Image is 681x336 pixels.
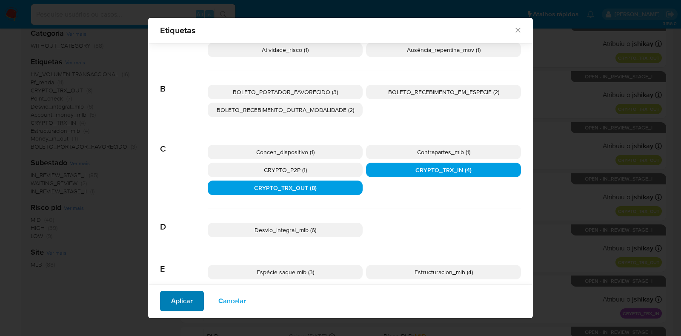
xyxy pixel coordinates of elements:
[255,226,316,234] span: Desvio_integral_mlb (6)
[160,291,204,311] button: Aplicar
[407,46,481,54] span: Ausência_repentina_mov (1)
[208,103,363,117] div: BOLETO_RECEBIMENTO_OUTRA_MODALIDADE (2)
[366,163,521,177] div: CRYPTO_TRX_IN (4)
[415,268,473,276] span: Estructuracion_mlb (4)
[514,26,521,34] button: Fechar
[160,71,208,94] span: B
[366,85,521,99] div: BOLETO_RECEBIMENTO_EM_ESPECIE (2)
[415,166,472,174] span: CRYPTO_TRX_IN (4)
[207,291,257,311] button: Cancelar
[160,251,208,274] span: E
[208,85,363,99] div: BOLETO_PORTADOR_FAVORECIDO (3)
[208,181,363,195] div: CRYPTO_TRX_OUT (8)
[217,106,354,114] span: BOLETO_RECEBIMENTO_OUTRA_MODALIDADE (2)
[171,292,193,310] span: Aplicar
[208,265,363,279] div: Espécie saque mlb (3)
[160,26,514,34] span: Etiquetas
[208,145,363,159] div: Concen_dispositivo (1)
[262,46,309,54] span: Atividade_risco (1)
[256,148,315,156] span: Concen_dispositivo (1)
[366,145,521,159] div: Contrapartes_mlb (1)
[264,166,307,174] span: CRYPTO_P2P (1)
[208,223,363,237] div: Desvio_integral_mlb (6)
[160,209,208,232] span: D
[160,131,208,154] span: C
[366,43,521,57] div: Ausência_repentina_mov (1)
[417,148,470,156] span: Contrapartes_mlb (1)
[218,292,246,310] span: Cancelar
[366,265,521,279] div: Estructuracion_mlb (4)
[257,268,314,276] span: Espécie saque mlb (3)
[208,163,363,177] div: CRYPTO_P2P (1)
[388,88,499,96] span: BOLETO_RECEBIMENTO_EM_ESPECIE (2)
[254,184,317,192] span: CRYPTO_TRX_OUT (8)
[208,43,363,57] div: Atividade_risco (1)
[233,88,338,96] span: BOLETO_PORTADOR_FAVORECIDO (3)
